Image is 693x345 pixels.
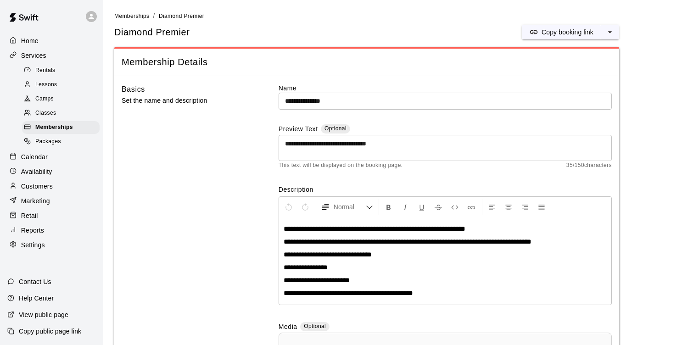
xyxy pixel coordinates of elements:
[19,277,51,286] p: Contact Us
[114,12,149,19] a: Memberships
[122,95,249,106] p: Set the name and description
[19,294,54,303] p: Help Center
[517,199,533,215] button: Right Align
[414,199,430,215] button: Format Underline
[397,199,413,215] button: Format Italics
[114,11,682,21] nav: breadcrumb
[35,95,54,104] span: Camps
[22,135,100,148] div: Packages
[279,322,297,333] label: Media
[21,226,44,235] p: Reports
[279,124,318,135] label: Preview Text
[22,78,100,91] div: Lessons
[35,109,56,118] span: Classes
[334,202,366,211] span: Normal
[7,194,96,208] a: Marketing
[114,13,149,19] span: Memberships
[501,199,516,215] button: Center Align
[22,121,103,135] a: Memberships
[7,150,96,164] a: Calendar
[35,80,57,89] span: Lessons
[601,25,619,39] button: select merge strategy
[279,161,403,170] span: This text will be displayed on the booking page.
[159,13,204,19] span: Diamond Premier
[19,310,68,319] p: View public page
[7,223,96,237] a: Reports
[566,161,612,170] span: 35 / 150 characters
[122,56,612,68] span: Membership Details
[7,209,96,223] a: Retail
[22,78,103,92] a: Lessons
[430,199,446,215] button: Format Strikethrough
[35,123,73,132] span: Memberships
[21,36,39,45] p: Home
[22,63,103,78] a: Rentals
[21,152,48,161] p: Calendar
[22,121,100,134] div: Memberships
[297,199,313,215] button: Redo
[7,238,96,252] a: Settings
[279,185,612,194] label: Description
[114,26,190,39] span: Diamond Premier
[153,11,155,21] li: /
[447,199,463,215] button: Insert Code
[484,199,500,215] button: Left Align
[21,196,50,206] p: Marketing
[21,167,52,176] p: Availability
[381,199,397,215] button: Format Bold
[35,137,61,146] span: Packages
[22,93,100,106] div: Camps
[21,240,45,250] p: Settings
[21,51,46,60] p: Services
[22,107,100,120] div: Classes
[35,66,56,75] span: Rentals
[324,125,346,132] span: Optional
[22,64,100,77] div: Rentals
[279,83,612,93] label: Name
[7,34,96,48] a: Home
[22,106,103,121] a: Classes
[522,25,601,39] button: Copy booking link
[542,28,593,37] p: Copy booking link
[522,25,619,39] div: split button
[21,182,53,191] p: Customers
[7,165,96,178] a: Availability
[19,327,81,336] p: Copy public page link
[22,135,103,149] a: Packages
[7,179,96,193] a: Customers
[281,199,296,215] button: Undo
[21,211,38,220] p: Retail
[464,199,479,215] button: Insert Link
[304,323,326,329] span: Optional
[534,199,549,215] button: Justify Align
[317,199,377,215] button: Formatting Options
[7,49,96,62] a: Services
[22,92,103,106] a: Camps
[122,83,145,95] h6: Basics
